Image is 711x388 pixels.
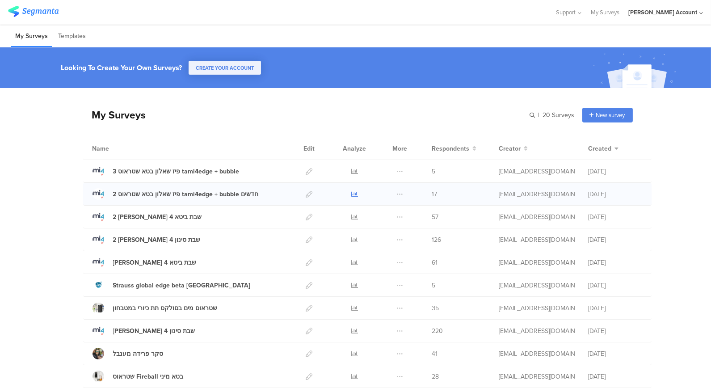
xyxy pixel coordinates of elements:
button: CREATE YOUR ACCOUNT [189,61,261,75]
span: Creator [499,144,521,153]
button: Created [589,144,619,153]
div: odelya@ifocus-r.com [499,281,575,290]
div: [PERSON_NAME] Account [628,8,697,17]
div: 2 פיז שאלון בטא שטראוס tami4edge + bubble חדשים [113,190,259,199]
span: 5 [432,281,436,290]
div: My Surveys [83,107,146,122]
span: 220 [432,326,443,336]
a: [PERSON_NAME] 4 שבת סינון [93,325,195,337]
div: More [391,137,410,160]
a: שטראוס מים בסולקס תת כיורי במטבחון [93,302,218,314]
span: 126 [432,235,442,245]
div: odelya@ifocus-r.com [499,167,575,176]
div: odelya@ifocus-r.com [499,304,575,313]
span: Respondents [432,144,470,153]
div: [DATE] [589,372,642,381]
div: [DATE] [589,190,642,199]
div: [DATE] [589,349,642,358]
span: 61 [432,258,438,267]
span: 5 [432,167,436,176]
a: שטראוס Fireball בטא מיני [93,371,184,382]
a: Strauss global edge beta [GEOGRAPHIC_DATA] [93,279,251,291]
div: שטראוס Fireball בטא מיני [113,372,184,381]
a: [PERSON_NAME] 4 שבת ביטא [93,257,197,268]
button: Respondents [432,144,477,153]
span: 17 [432,190,438,199]
span: New survey [596,111,625,119]
img: segmanta logo [8,6,59,17]
div: odelya@ifocus-r.com [499,258,575,267]
li: Templates [54,26,90,47]
div: [DATE] [589,258,642,267]
span: 41 [432,349,438,358]
div: [DATE] [589,326,642,336]
a: 2 [PERSON_NAME] 4 שבת ביטא [93,211,202,223]
div: Looking To Create Your Own Surveys? [61,63,182,73]
div: Strauss global edge beta Australia [113,281,251,290]
div: [DATE] [589,212,642,222]
div: שטראוס מים בסולקס תת כיורי במטבחון [113,304,218,313]
div: סקר פרידה מענבל [113,349,164,358]
span: CREATE YOUR ACCOUNT [196,64,254,72]
div: odelya@ifocus-r.com [499,372,575,381]
span: 28 [432,372,439,381]
div: 2 שטראוס תמי 4 שבת ביטא [113,212,202,222]
span: Created [589,144,612,153]
div: odelya@ifocus-r.com [499,190,575,199]
div: 3 פיז שאלון בטא שטראוס tami4edge + bubble [113,167,240,176]
span: 35 [432,304,439,313]
div: [DATE] [589,281,642,290]
span: 57 [432,212,439,222]
div: Edit [300,137,319,160]
div: Analyze [341,137,368,160]
div: odelya@ifocus-r.com [499,235,575,245]
img: create_account_image.svg [590,50,682,91]
a: סקר פרידה מענבל [93,348,164,359]
div: שטראוס תמי 4 שבת ביטא [113,258,197,267]
span: 20 Surveys [543,110,575,120]
div: odelya@ifocus-r.com [499,212,575,222]
a: 2 [PERSON_NAME] 4 שבת סינון [93,234,201,245]
div: [DATE] [589,304,642,313]
div: odelya@ifocus-r.com [499,349,575,358]
div: שטראוס תמי 4 שבת סינון [113,326,195,336]
div: Name [93,144,146,153]
div: 2 שטראוס תמי 4 שבת סינון [113,235,201,245]
div: [DATE] [589,235,642,245]
span: | [537,110,541,120]
a: 3 פיז שאלון בטא שטראוס tami4edge + bubble [93,165,240,177]
span: Support [556,8,576,17]
a: 2 פיז שאלון בטא שטראוס tami4edge + bubble חדשים [93,188,259,200]
button: Creator [499,144,528,153]
li: My Surveys [11,26,52,47]
div: odelya@ifocus-r.com [499,326,575,336]
div: [DATE] [589,167,642,176]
